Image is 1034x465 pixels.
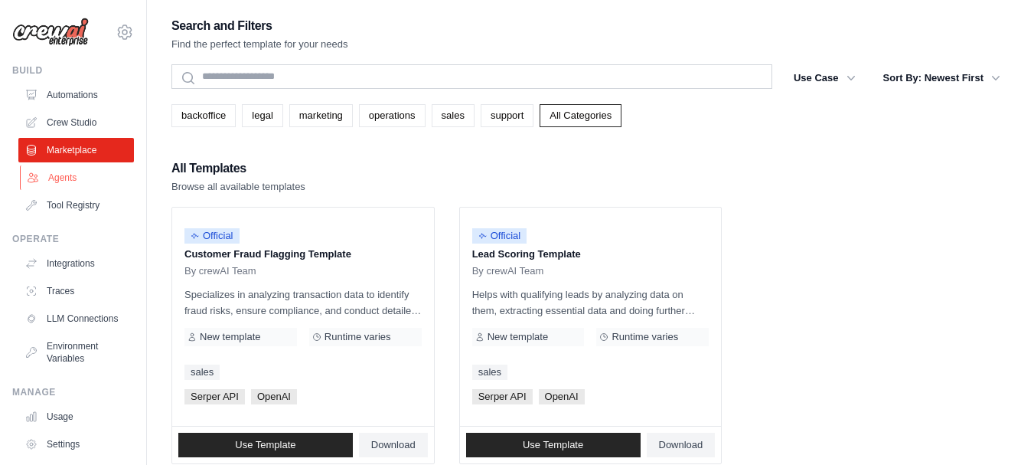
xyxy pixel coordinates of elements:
[20,165,135,190] a: Agents
[18,83,134,107] a: Automations
[18,193,134,218] a: Tool Registry
[171,104,236,127] a: backoffice
[171,15,348,37] h2: Search and Filters
[12,18,89,47] img: Logo
[488,331,548,343] span: New template
[874,64,1010,92] button: Sort By: Newest First
[18,306,134,331] a: LLM Connections
[539,389,585,404] span: OpenAI
[171,179,305,195] p: Browse all available templates
[18,334,134,371] a: Environment Variables
[472,287,709,319] p: Helps with qualifying leads by analyzing data on them, extracting essential data and doing furthe...
[784,64,865,92] button: Use Case
[472,365,507,380] a: sales
[472,265,544,277] span: By crewAI Team
[359,104,426,127] a: operations
[184,247,422,262] p: Customer Fraud Flagging Template
[235,439,295,451] span: Use Template
[184,265,256,277] span: By crewAI Team
[481,104,533,127] a: support
[18,432,134,457] a: Settings
[251,389,297,404] span: OpenAI
[325,331,391,343] span: Runtime varies
[184,287,422,319] p: Specializes in analyzing transaction data to identify fraud risks, ensure compliance, and conduct...
[359,433,428,457] a: Download
[18,404,134,429] a: Usage
[171,158,305,179] h2: All Templates
[12,233,134,245] div: Operate
[523,439,583,451] span: Use Template
[432,104,475,127] a: sales
[200,331,260,343] span: New template
[18,110,134,135] a: Crew Studio
[289,104,353,127] a: marketing
[371,439,416,451] span: Download
[612,331,678,343] span: Runtime varies
[18,138,134,162] a: Marketplace
[472,228,527,244] span: Official
[18,279,134,303] a: Traces
[647,433,716,457] a: Download
[184,389,245,404] span: Serper API
[472,389,533,404] span: Serper API
[184,228,240,244] span: Official
[171,37,348,52] p: Find the perfect template for your needs
[18,251,134,276] a: Integrations
[12,64,134,77] div: Build
[540,104,621,127] a: All Categories
[12,386,134,398] div: Manage
[466,433,641,457] a: Use Template
[659,439,703,451] span: Download
[178,433,353,457] a: Use Template
[472,247,709,262] p: Lead Scoring Template
[242,104,282,127] a: legal
[184,365,220,380] a: sales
